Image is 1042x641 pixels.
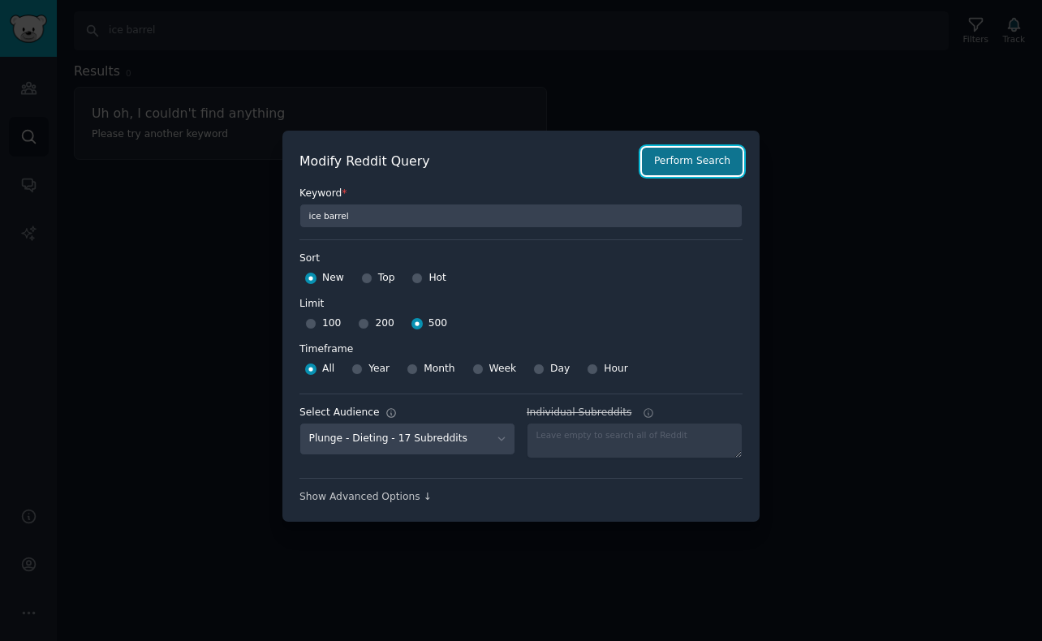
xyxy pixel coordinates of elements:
h2: Modify Reddit Query [299,152,633,172]
span: All [322,362,334,376]
span: Hot [428,271,446,286]
label: Keyword [299,187,743,201]
button: Perform Search [642,148,743,175]
span: 500 [428,316,447,331]
label: Sort [299,252,743,266]
span: Day [550,362,570,376]
span: Hour [604,362,628,376]
div: Select Audience [299,406,380,420]
span: Week [489,362,517,376]
input: Keyword to search on Reddit [299,204,743,228]
span: New [322,271,344,286]
div: Limit [299,297,324,312]
label: Timeframe [299,337,743,357]
div: Show Advanced Options ↓ [299,490,743,505]
span: 200 [375,316,394,331]
span: Top [378,271,395,286]
span: 100 [322,316,341,331]
span: Month [424,362,454,376]
label: Individual Subreddits [527,406,743,420]
span: Year [368,362,390,376]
